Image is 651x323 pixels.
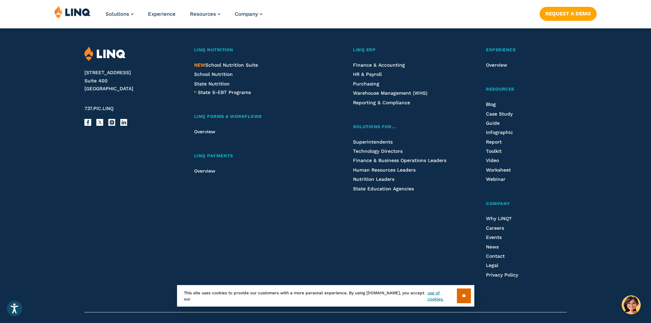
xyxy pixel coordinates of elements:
[486,234,502,240] a: Events
[353,176,394,182] a: Nutrition Leaders
[486,139,502,145] a: Report
[106,11,134,17] a: Solutions
[198,90,251,95] span: State S-EBT Programs
[486,216,512,221] a: Why LINQ?
[486,47,516,52] span: Experience
[486,253,505,259] a: Contact
[120,119,127,126] a: LinkedIn
[194,114,262,119] span: LINQ Forms & Workflows
[106,11,129,17] span: Solutions
[353,148,403,154] a: Technology Directors
[353,71,382,77] a: HR & Payroll
[486,272,518,278] a: Privacy Policy
[194,153,233,158] span: LINQ Payments
[353,167,416,173] a: Human Resources Leaders
[235,11,262,17] a: Company
[486,201,510,206] span: Company
[486,167,511,173] a: Worksheet
[486,46,566,54] a: Experience
[198,89,251,96] a: State S-EBT Programs
[486,148,502,154] a: Toolkit
[353,186,414,191] a: State Education Agencies
[486,263,498,268] a: Legal
[353,81,379,86] a: Purchasing
[177,285,474,307] div: This site uses cookies to provide our customers with a more personal experience. By using [DOMAIN...
[486,86,566,93] a: Resources
[54,5,91,18] img: LINQ | K‑12 Software
[194,81,230,86] a: State Nutrition
[84,119,91,126] a: Facebook
[486,244,499,250] a: News
[194,47,233,52] span: LINQ Nutrition
[96,119,103,126] a: X
[84,106,113,111] span: 737.PIC.LINQ
[194,62,258,68] span: School Nutrition Suite
[486,130,513,135] a: Infographic
[108,119,115,126] a: Instagram
[486,176,505,182] a: Webinar
[194,62,258,68] a: NEWSchool Nutrition Suite
[353,90,428,96] a: Warehouse Management (WHS)
[194,46,317,54] a: LINQ Nutrition
[486,102,496,107] a: Blog
[194,152,317,160] a: LINQ Payments
[353,158,446,163] a: Finance & Business Operations Leaders
[486,86,514,92] span: Resources
[353,62,405,68] a: Finance & Accounting
[428,290,457,302] a: use of cookies.
[353,47,376,52] span: LINQ ERP
[194,168,215,174] a: Overview
[235,11,258,17] span: Company
[486,158,499,163] span: Video
[84,69,178,93] address: [STREET_ADDRESS] Suite 400 [GEOGRAPHIC_DATA]
[106,5,262,28] nav: Primary Navigation
[194,71,233,77] a: School Nutrition
[486,120,500,126] a: Guide
[353,139,393,145] a: Superintendents
[148,11,176,17] a: Experience
[194,113,317,120] a: LINQ Forms & Workflows
[353,100,410,105] a: Reporting & Compliance
[486,200,566,207] a: Company
[486,225,504,231] a: Careers
[486,62,507,68] a: Overview
[353,46,450,54] a: LINQ ERP
[84,46,126,61] img: LINQ | K‑12 Software
[190,11,216,17] span: Resources
[194,129,215,134] a: Overview
[540,5,597,21] nav: Button Navigation
[622,295,641,314] button: Hello, have a question? Let’s chat.
[190,11,220,17] a: Resources
[486,111,513,117] a: Case Study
